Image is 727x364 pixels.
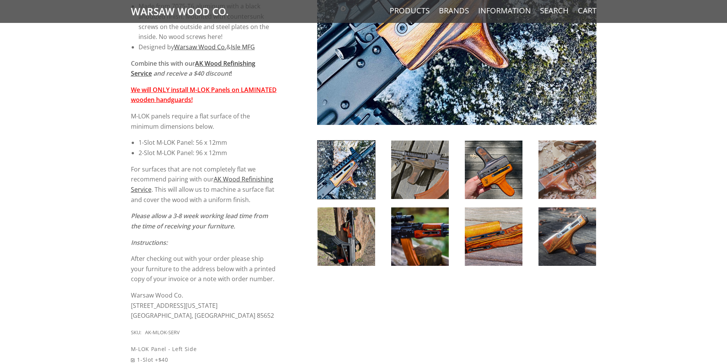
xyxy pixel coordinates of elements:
strong: We will ONLY install M-LOK Panels on LAMINATED wooden handguards! [131,86,277,104]
p: After checking out with your order please ship your furniture to the address below with a printed... [131,254,277,284]
a: AK Wood Refinishing Service [131,175,273,194]
a: Products [390,6,430,16]
li: Designed by & [139,42,277,52]
em: Instructions: [131,238,168,247]
img: AK Wood M-LOK Install Service [465,207,522,266]
div: SKU: [131,328,141,337]
em: and receive a $40 discount [153,69,231,78]
a: Information [478,6,531,16]
div: M-LOK Panel - Left Side [131,345,277,353]
a: Cart [578,6,596,16]
img: AK Wood M-LOK Install Service [318,207,375,266]
a: Brands [439,6,469,16]
a: Isle MFG [231,43,255,51]
span: [STREET_ADDRESS][US_STATE] [131,301,218,310]
div: AK-MLOK-SERV [145,328,180,337]
li: 2-Slot M-LOK Panel: 96 x 12mm [139,148,277,158]
img: AK Wood M-LOK Install Service [318,141,375,199]
img: AK Wood M-LOK Install Service [538,141,596,199]
span: 1-Slot +$40 [131,355,277,364]
li: 1-Slot M-LOK Panel: 56 x 12mm [139,138,277,148]
img: AK Wood M-LOK Install Service [391,141,449,199]
img: AK Wood M-LOK Install Service [391,207,449,266]
p: For surfaces that are not completely flat we recommend pairing with our . This will allow us to m... [131,164,277,205]
a: Warsaw Wood Co. [174,43,226,51]
img: AK Wood M-LOK Install Service [465,141,522,199]
strong: Combine this with our ! [131,59,255,78]
span: Warsaw Wood Co. [131,291,183,299]
em: Please allow a 3-8 week working lead time from the time of receiving your furniture. [131,212,268,230]
span: [GEOGRAPHIC_DATA], [GEOGRAPHIC_DATA] 85652 [131,311,274,320]
p: M-LOK panels require a flat surface of the minimum dimensions below. [131,111,277,131]
a: Search [540,6,569,16]
img: AK Wood M-LOK Install Service [538,207,596,266]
